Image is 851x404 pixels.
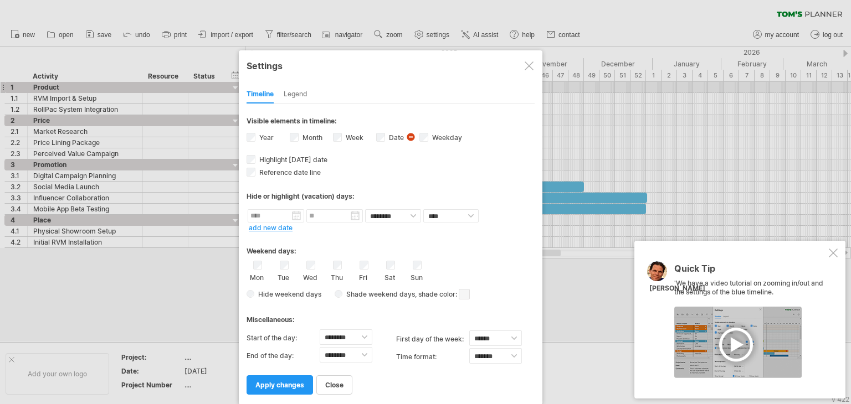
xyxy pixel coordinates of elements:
[325,381,344,389] span: close
[396,348,469,366] label: Time format:
[254,290,321,298] span: Hide weekend days
[257,133,274,142] label: Year
[396,330,469,348] label: first day of the week:
[303,271,317,282] label: Wed
[316,375,352,395] a: close
[430,133,462,142] label: Weekday
[344,133,363,142] label: Week
[257,168,321,177] span: Reference date line
[387,133,404,142] label: Date
[330,271,344,282] label: Thu
[284,86,307,103] div: Legend
[674,264,827,378] div: 'We have a video tutorial on zooming in/out and the settings of the blue timeline.
[247,375,313,395] a: apply changes
[247,347,320,365] label: End of the day:
[276,271,290,282] label: Tue
[247,117,535,128] div: Visible elements in timeline:
[257,156,327,164] span: Highlight [DATE] date
[649,284,705,293] div: [PERSON_NAME]
[356,271,370,282] label: Fri
[674,264,827,279] div: Quick Tip
[247,55,535,75] div: Settings
[409,271,423,282] label: Sun
[459,289,470,299] span: click here to change the shade color
[300,133,322,142] label: Month
[247,329,320,347] label: Start of the day:
[342,290,415,298] span: Shade weekend days
[250,271,264,282] label: Mon
[249,224,293,232] a: add new date
[247,86,274,103] div: Timeline
[247,305,535,327] div: Miscellaneous:
[383,271,397,282] label: Sat
[255,381,304,389] span: apply changes
[247,192,535,200] div: Hide or highlight (vacation) days:
[415,288,470,301] span: , shade color:
[247,236,535,258] div: Weekend days:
